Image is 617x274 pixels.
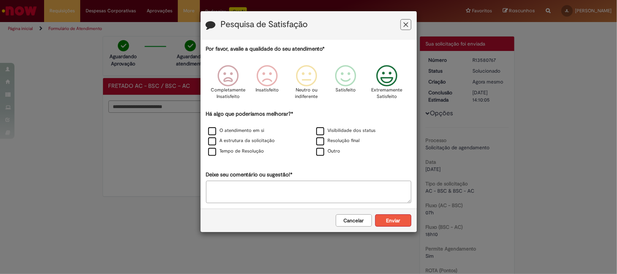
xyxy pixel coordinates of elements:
[335,87,356,94] p: Satisfeito
[206,45,325,53] label: Por favor, avalie a qualidade do seu atendimento*
[371,87,402,100] p: Extremamente Satisfeito
[221,20,308,29] label: Pesquisa de Satisfação
[375,214,411,227] button: Enviar
[327,60,364,109] div: Satisfeito
[211,87,245,100] p: Completamente Insatisfeito
[206,171,293,179] label: Deixe seu comentário ou sugestão!*
[206,110,411,157] div: Há algo que poderíamos melhorar?*
[366,60,407,109] div: Extremamente Satisfeito
[210,60,247,109] div: Completamente Insatisfeito
[316,127,376,134] label: Visibilidade dos status
[208,148,264,155] label: Tempo de Resolução
[336,214,372,227] button: Cancelar
[316,137,360,144] label: Resolução final
[316,148,340,155] label: Outro
[249,60,286,109] div: Insatisfeito
[288,60,325,109] div: Neutro ou indiferente
[208,127,265,134] label: O atendimento em si
[256,87,279,94] p: Insatisfeito
[293,87,320,100] p: Neutro ou indiferente
[208,137,275,144] label: A estrutura da solicitação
